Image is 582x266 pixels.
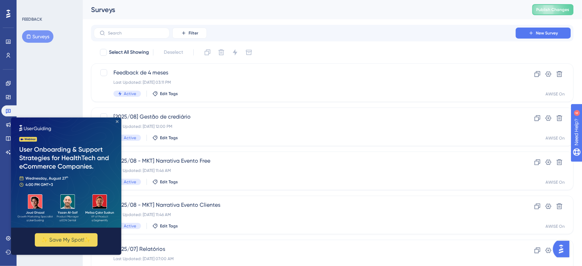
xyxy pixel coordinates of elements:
[113,168,496,173] div: Last Updated: [DATE] 11:46 AM
[113,69,496,77] span: Feedback de 4 meses
[124,223,136,229] span: Active
[48,3,50,9] div: 4
[546,135,565,141] div: AWISE On
[108,31,164,35] input: Search
[160,135,178,141] span: Edit Tags
[16,2,43,10] span: Need Help?
[152,223,178,229] button: Edit Tags
[152,135,178,141] button: Edit Tags
[164,48,183,57] span: Deselect
[532,4,574,15] button: Publish Changes
[113,157,496,165] span: [2025/08 - MKT] Narrativa Evento Free
[113,256,496,262] div: Last Updated: [DATE] 07:00 AM
[516,28,571,39] button: New Survey
[24,116,87,129] button: ✨ Save My Spot!✨
[105,3,108,6] div: Close Preview
[91,5,515,14] div: Surveys
[22,17,42,22] div: FEEDBACK
[124,91,136,96] span: Active
[124,135,136,141] span: Active
[152,91,178,96] button: Edit Tags
[160,91,178,96] span: Edit Tags
[546,224,565,229] div: AWISE On
[109,48,149,57] span: Select All Showing
[172,28,207,39] button: Filter
[152,179,178,185] button: Edit Tags
[160,223,178,229] span: Edit Tags
[536,7,570,12] span: Publish Changes
[113,212,496,217] div: Last Updated: [DATE] 11:46 AM
[536,30,558,36] span: New Survey
[124,179,136,185] span: Active
[113,80,496,85] div: Last Updated: [DATE] 03:11 PM
[546,180,565,185] div: AWISE On
[113,245,496,253] span: [2025/07] Relatórios
[113,113,496,121] span: [2025/08] Gestão de crediário
[113,124,496,129] div: Last Updated: [DATE] 12:00 PM
[158,46,189,59] button: Deselect
[553,239,574,259] iframe: UserGuiding AI Assistant Launcher
[22,30,53,43] button: Surveys
[160,179,178,185] span: Edit Tags
[546,91,565,97] div: AWISE On
[113,201,496,209] span: [2025/08 - MKT] Narrativa Evento Clientes
[189,30,198,36] span: Filter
